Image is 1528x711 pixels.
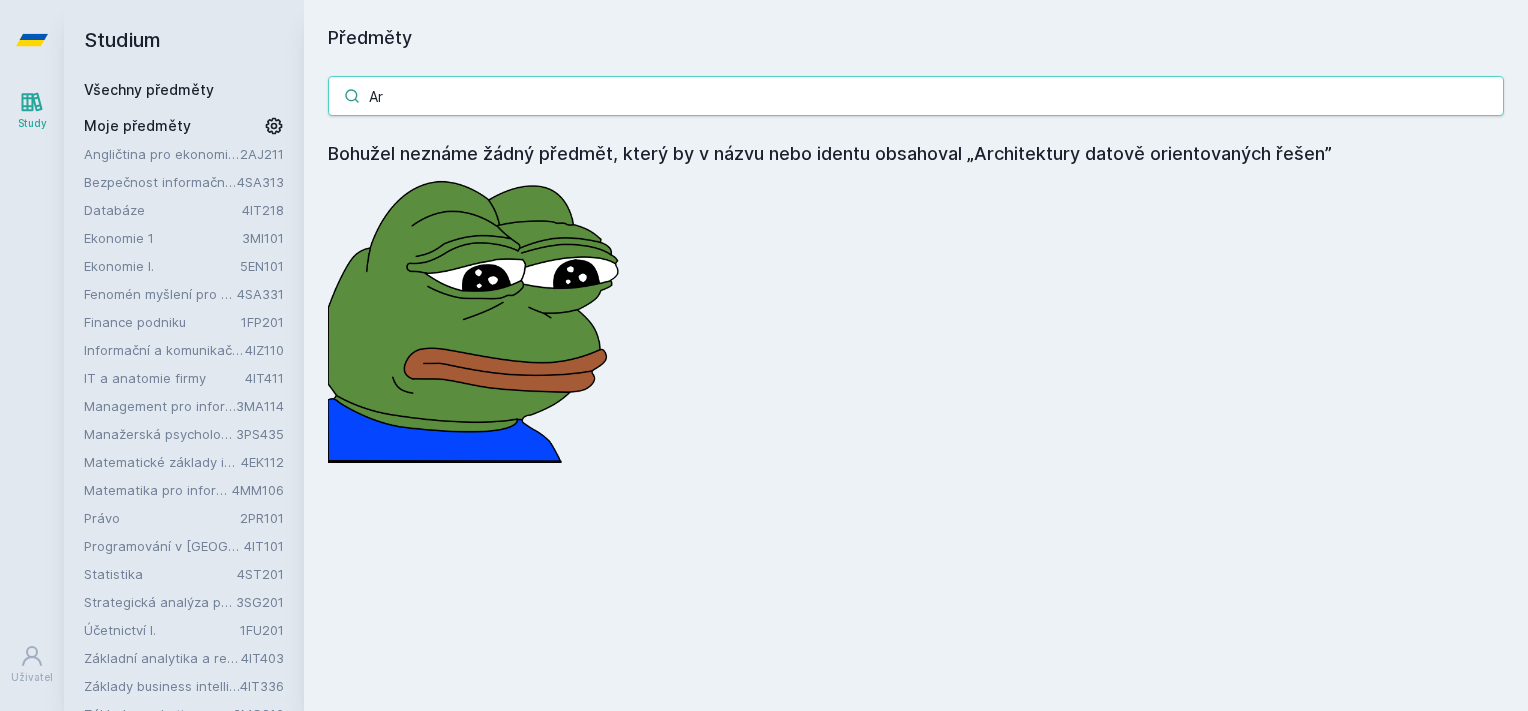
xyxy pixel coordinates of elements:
a: 3MA114 [236,398,284,414]
a: 2PR101 [240,510,284,526]
a: 4SA313 [237,174,284,190]
a: 4IT336 [240,678,284,694]
a: 4EK112 [241,454,284,470]
a: Ekonomie 1 [84,228,242,248]
a: 4IT101 [244,538,284,554]
a: Angličtina pro ekonomická studia 1 (B2/C1) [84,144,240,164]
h4: Bohužel neznáme žádný předmět, který by v názvu nebo identu obsahoval „Architektury datově orient... [328,140,1504,168]
a: Matematické základy informatiky [84,452,241,472]
a: 4ST201 [237,566,284,582]
a: IT a anatomie firmy [84,368,245,388]
a: Informační a komunikační technologie [84,340,245,360]
span: Moje předměty [84,116,191,136]
a: 5EN101 [240,258,284,274]
a: 4SA331 [237,286,284,302]
a: 4IT411 [245,370,284,386]
a: 1FU201 [240,622,284,638]
a: Statistika [84,564,237,584]
a: Základní analytika a reporting [84,648,241,668]
a: Ekonomie I. [84,256,240,276]
a: 3MI101 [242,230,284,246]
a: Strategická analýza pro informatiky a statistiky [84,592,236,612]
div: Uživatel [11,670,53,685]
a: Základy business intelligence [84,676,240,696]
h1: Předměty [328,24,1504,52]
img: error_picture.png [328,168,628,463]
a: 4IT218 [242,202,284,218]
a: Programování v [GEOGRAPHIC_DATA] [84,536,244,556]
a: 4IT403 [241,650,284,666]
a: Study [4,80,60,141]
input: Název nebo ident předmětu… [328,76,1504,116]
a: 3SG201 [236,594,284,610]
a: Právo [84,508,240,528]
a: 2AJ211 [240,146,284,162]
a: Účetnictví I. [84,620,240,640]
a: Bezpečnost informačních systémů [84,172,237,192]
div: Study [18,116,47,131]
a: Uživatel [4,634,60,695]
a: 4IZ110 [245,342,284,358]
a: Fenomén myšlení pro manažery [84,284,237,304]
a: Finance podniku [84,312,241,332]
a: 1FP201 [241,314,284,330]
a: Matematika pro informatiky [84,480,232,500]
a: Management pro informatiky a statistiky [84,396,236,416]
a: Databáze [84,200,242,220]
a: 3PS435 [236,426,284,442]
a: Všechny předměty [84,81,214,98]
a: 4MM106 [232,482,284,498]
a: Manažerská psychologie [84,424,236,444]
